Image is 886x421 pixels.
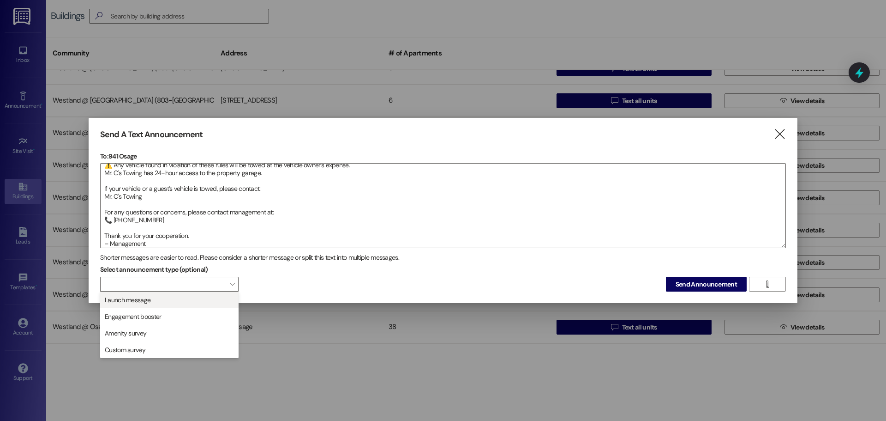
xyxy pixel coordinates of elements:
span: Engagement booster [105,312,161,321]
div: 🚫 Parking Notice – Attention All Residents 🚫 This is a friendly reminder regarding the parking ru... [100,163,786,248]
span: Launch message [105,295,150,305]
i:  [773,129,786,139]
p: To: 941 Osage [100,152,786,161]
h3: Send A Text Announcement [100,129,203,140]
span: Custom survey [105,345,145,354]
div: Shorter messages are easier to read. Please consider a shorter message or split this text into mu... [100,253,786,262]
button: Send Announcement [666,277,747,292]
i:  [764,281,771,288]
label: Select announcement type (optional) [100,262,208,277]
textarea: 🚫 Parking Notice – Attention All Residents 🚫 This is a friendly reminder regarding the parking ru... [101,164,785,248]
span: Amenity survey [105,329,146,338]
span: Send Announcement [676,280,737,289]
